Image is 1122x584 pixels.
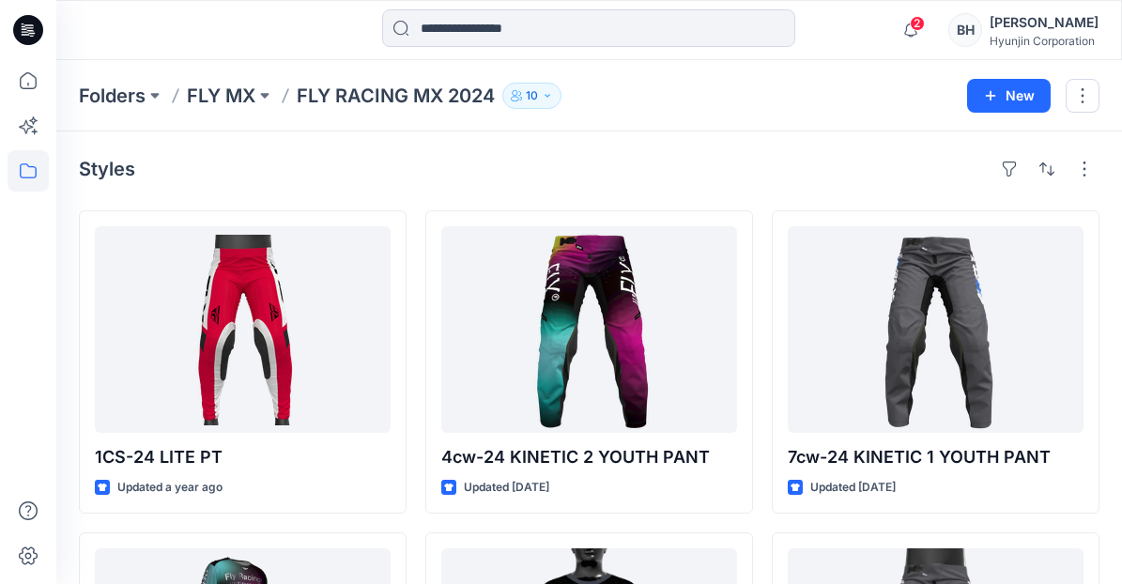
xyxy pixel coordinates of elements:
p: 7cw-24 KINETIC 1 YOUTH PANT [788,444,1084,470]
a: 7cw-24 KINETIC 1 YOUTH PANT [788,226,1084,433]
p: 1CS-24 LITE PT [95,444,391,470]
div: Hyunjin Corporation [990,34,1099,48]
a: Folders [79,83,146,109]
div: BH [948,13,982,47]
p: Updated [DATE] [810,478,896,498]
button: New [967,79,1051,113]
p: FLY RACING MX 2024 [297,83,495,109]
h4: Styles [79,158,135,180]
p: Updated a year ago [117,478,223,498]
span: 2 [910,16,925,31]
a: FLY MX [187,83,255,109]
p: 4cw-24 KINETIC 2 YOUTH PANT [441,444,737,470]
a: 4cw-24 KINETIC 2 YOUTH PANT [441,226,737,433]
button: 10 [502,83,561,109]
div: [PERSON_NAME] [990,11,1099,34]
a: 1CS-24 LITE PT [95,226,391,433]
p: 10 [526,85,538,106]
p: Updated [DATE] [464,478,549,498]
